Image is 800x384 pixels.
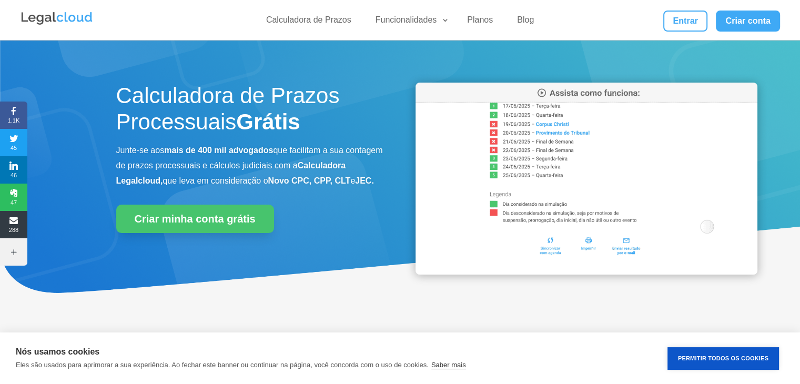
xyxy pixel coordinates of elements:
[20,19,94,28] a: Logo da Legalcloud
[164,146,273,155] b: mais de 400 mil advogados
[461,15,499,30] a: Planos
[236,109,300,134] strong: Grátis
[667,347,779,370] button: Permitir Todos os Cookies
[416,83,757,275] img: Calculadora de Prazos Processuais da Legalcloud
[116,205,274,233] a: Criar minha conta grátis
[20,11,94,26] img: Legalcloud Logo
[116,143,384,188] p: Junte-se aos que facilitam a sua contagem de prazos processuais e cálculos judiciais com a que le...
[511,15,540,30] a: Blog
[431,361,466,369] a: Saber mais
[716,11,780,32] a: Criar conta
[369,15,450,30] a: Funcionalidades
[355,176,374,185] b: JEC.
[268,176,351,185] b: Novo CPC, CPP, CLT
[663,11,707,32] a: Entrar
[16,361,429,369] p: Eles são usados para aprimorar a sua experiência. Ao fechar este banner ou continuar na página, v...
[260,15,358,30] a: Calculadora de Prazos
[416,267,757,276] a: Calculadora de Prazos Processuais da Legalcloud
[116,83,384,141] h1: Calculadora de Prazos Processuais
[116,161,346,185] b: Calculadora Legalcloud,
[16,347,99,356] strong: Nós usamos cookies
